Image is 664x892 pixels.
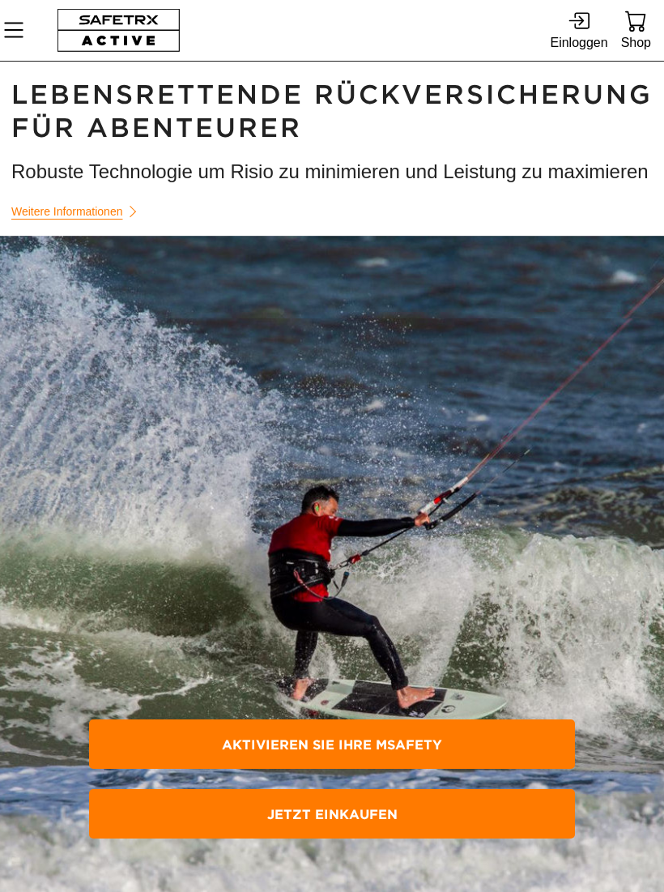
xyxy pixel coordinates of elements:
[89,789,575,839] a: Jetzt einkaufen
[89,719,575,770] a: Aktivieren Sie Ihre MSafety
[621,32,651,53] div: Shop
[550,32,607,53] div: Einloggen
[11,202,122,221] span: Weitere Informationen
[102,792,562,836] span: Jetzt einkaufen
[11,158,653,186] h3: Robuste Technologie um Risio zu minimieren und Leistung zu maximieren
[102,723,562,766] span: Aktivieren Sie Ihre MSafety
[11,198,145,224] a: Weitere Informationen
[11,79,653,145] h1: Lebensrettende Rückversicherung für Abenteurer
